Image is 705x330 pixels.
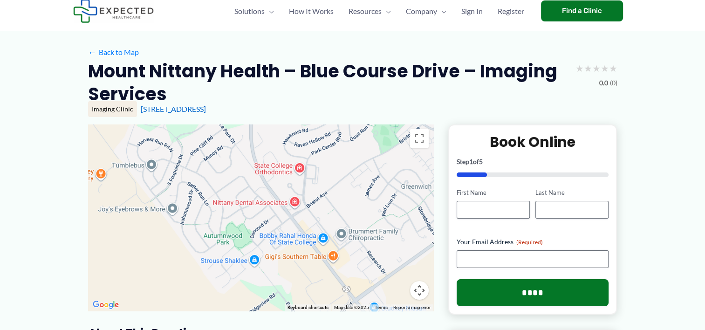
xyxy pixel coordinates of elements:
[88,101,137,117] div: Imaging Clinic
[599,77,608,89] span: 0.0
[457,188,530,197] label: First Name
[88,60,568,106] h2: Mount Nittany Health – Blue Course Drive – Imaging Services
[469,158,473,165] span: 1
[516,239,543,246] span: (Required)
[410,129,429,148] button: Toggle fullscreen view
[88,48,97,56] span: ←
[584,60,592,77] span: ★
[479,158,483,165] span: 5
[141,104,206,113] a: [STREET_ADDRESS]
[88,45,139,59] a: ←Back to Map
[541,0,623,21] a: Find a Clinic
[90,299,121,311] img: Google
[375,305,388,310] a: Terms (opens in new tab)
[90,299,121,311] a: Open this area in Google Maps (opens a new window)
[601,60,609,77] span: ★
[457,158,609,165] p: Step of
[457,237,609,247] label: Your Email Address
[592,60,601,77] span: ★
[535,188,609,197] label: Last Name
[575,60,584,77] span: ★
[609,60,617,77] span: ★
[457,133,609,151] h2: Book Online
[334,305,369,310] span: Map data ©2025
[393,305,431,310] a: Report a map error
[610,77,617,89] span: (0)
[410,281,429,300] button: Map camera controls
[287,304,329,311] button: Keyboard shortcuts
